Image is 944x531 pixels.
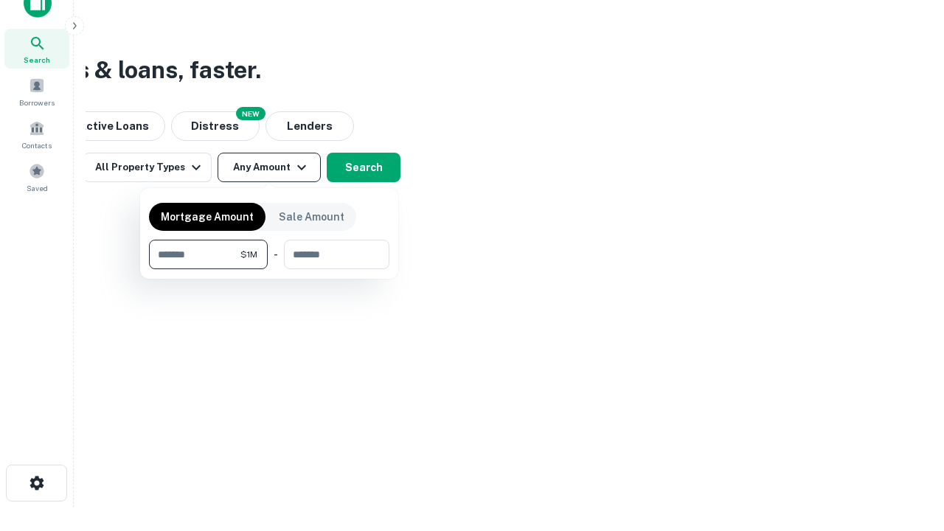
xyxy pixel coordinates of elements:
span: $1M [240,248,257,261]
p: Mortgage Amount [161,209,254,225]
div: - [274,240,278,269]
p: Sale Amount [279,209,344,225]
iframe: Chat Widget [870,413,944,484]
